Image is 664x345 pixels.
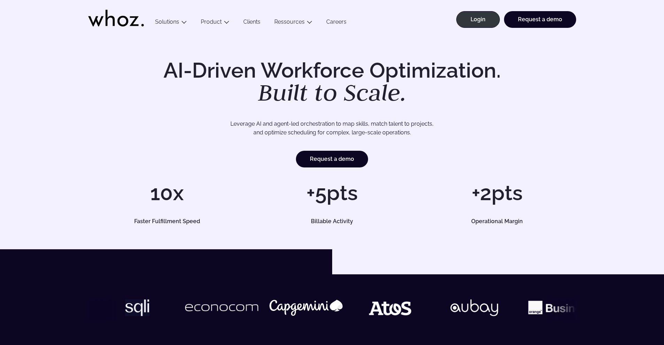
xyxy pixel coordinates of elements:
[504,11,576,28] a: Request a demo
[154,60,511,104] h1: AI-Driven Workforce Optimization.
[456,11,500,28] a: Login
[236,18,267,28] a: Clients
[261,219,403,224] h5: Billable Activity
[258,77,406,108] em: Built to Scale.
[267,18,319,28] button: Ressources
[296,151,368,167] a: Request a demo
[253,182,411,203] h1: +5pts
[274,18,305,25] a: Ressources
[113,119,552,137] p: Leverage AI and agent-led orchestration to map skills, match talent to projects, and optimize sch...
[96,219,238,224] h5: Faster Fulfillment Speed
[88,182,246,203] h1: 10x
[426,219,568,224] h5: Operational Margin
[418,182,576,203] h1: +2pts
[201,18,222,25] a: Product
[148,18,194,28] button: Solutions
[319,18,353,28] a: Careers
[194,18,236,28] button: Product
